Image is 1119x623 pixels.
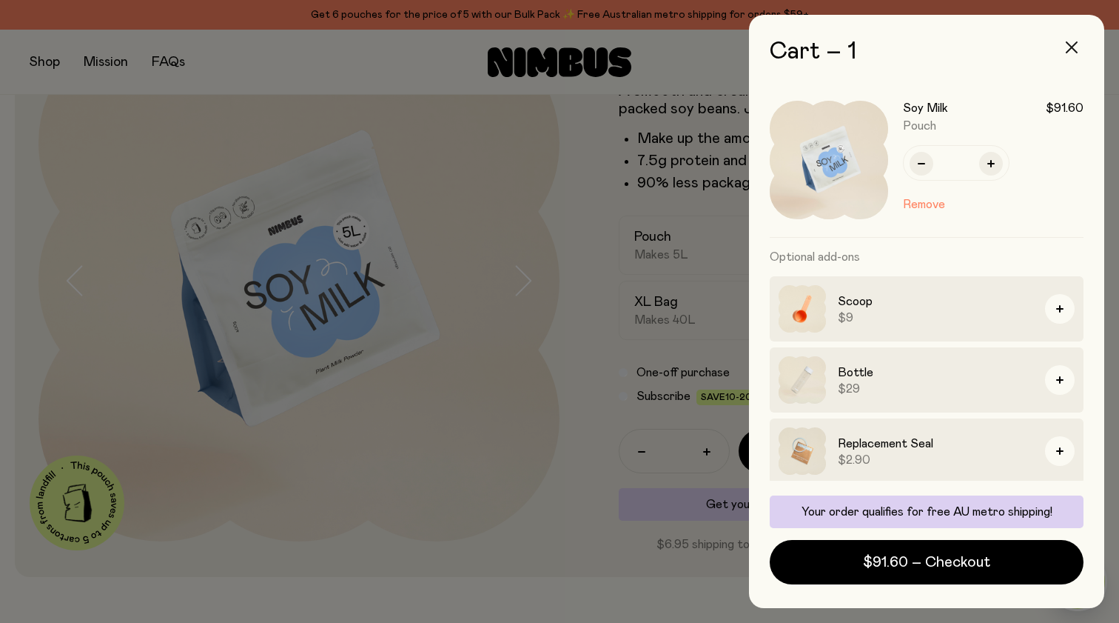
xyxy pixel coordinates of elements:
[770,540,1083,584] button: $91.60 – Checkout
[838,382,1033,396] span: $29
[838,453,1033,467] span: $2.90
[1046,101,1083,116] span: $91.60
[863,552,990,573] span: $91.60 – Checkout
[903,196,945,213] button: Remove
[903,101,948,116] h3: Soy Milk
[770,39,1083,65] h2: Cart – 1
[838,435,1033,453] h3: Replacement Seal
[903,120,936,132] span: Pouch
[770,238,1083,276] h3: Optional add-ons
[779,504,1075,519] p: Your order qualifies for free AU metro shipping!
[838,364,1033,382] h3: Bottle
[838,293,1033,310] h3: Scoop
[838,310,1033,325] span: $9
